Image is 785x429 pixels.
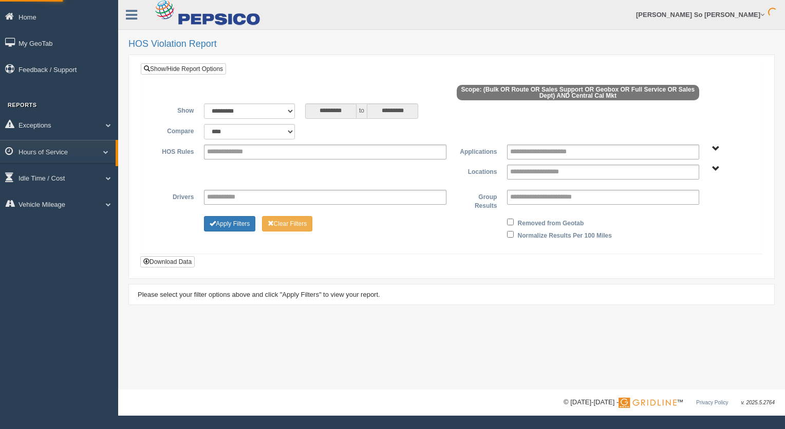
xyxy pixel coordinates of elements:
[452,190,502,211] label: Group Results
[140,256,195,267] button: Download Data
[518,216,584,228] label: Removed from Geotab
[457,85,699,100] span: Scope: (Bulk OR Route OR Sales Support OR Geobox OR Full Service OR Sales Dept) AND Central Cal Mkt
[262,216,313,231] button: Change Filter Options
[452,165,502,177] label: Locations
[619,398,677,408] img: Gridline
[204,216,255,231] button: Change Filter Options
[518,228,612,241] label: Normalize Results Per 100 Miles
[148,103,199,116] label: Show
[564,397,775,408] div: © [DATE]-[DATE] - ™
[148,145,199,157] label: HOS Rules
[141,63,226,75] a: Show/Hide Report Options
[148,190,199,202] label: Drivers
[357,103,367,119] span: to
[148,124,199,136] label: Compare
[741,400,775,405] span: v. 2025.5.2764
[452,145,502,157] label: Applications
[128,39,775,49] h2: HOS Violation Report
[138,291,380,298] span: Please select your filter options above and click "Apply Filters" to view your report.
[696,400,728,405] a: Privacy Policy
